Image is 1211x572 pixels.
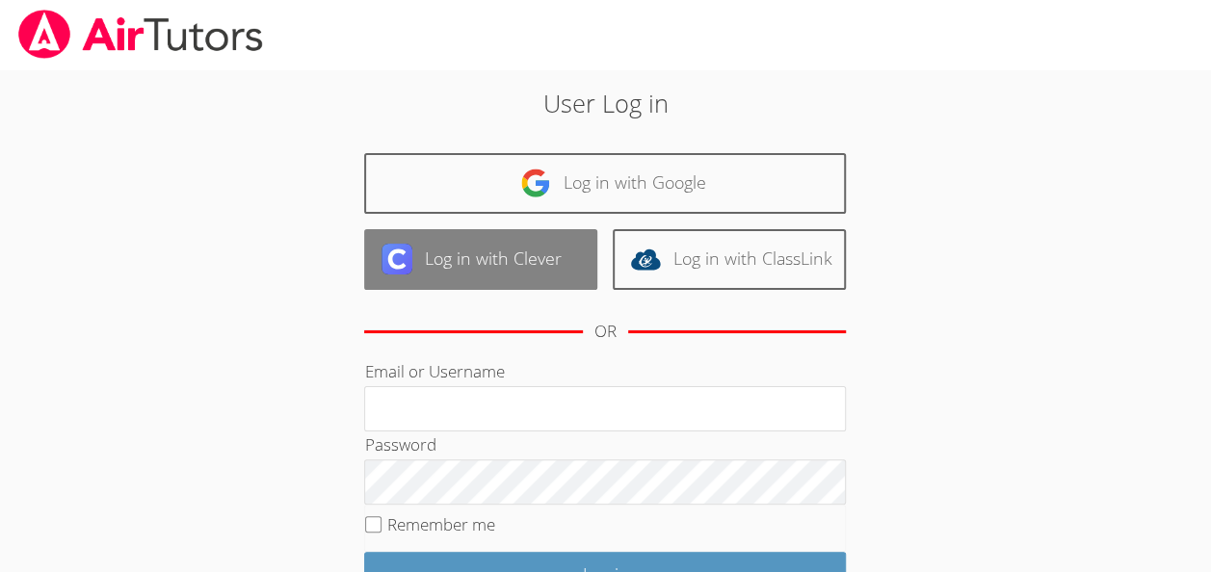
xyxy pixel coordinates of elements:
[594,318,617,346] div: OR
[387,513,495,535] label: Remember me
[364,433,435,455] label: Password
[630,244,661,274] img: classlink-logo-d6bb404cc1216ec64c9a2012d9dc4662098be43eaf13dc465df04b49fa7ab582.svg
[382,244,412,274] img: clever-logo-6eab21bc6e7a338710f1a6ff85c0baf02591cd810cc4098c63d3a4b26e2feb20.svg
[364,229,597,290] a: Log in with Clever
[613,229,846,290] a: Log in with ClassLink
[520,168,551,198] img: google-logo-50288ca7cdecda66e5e0955fdab243c47b7ad437acaf1139b6f446037453330a.svg
[364,360,504,382] label: Email or Username
[364,153,846,214] a: Log in with Google
[278,85,933,121] h2: User Log in
[16,10,265,59] img: airtutors_banner-c4298cdbf04f3fff15de1276eac7730deb9818008684d7c2e4769d2f7ddbe033.png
